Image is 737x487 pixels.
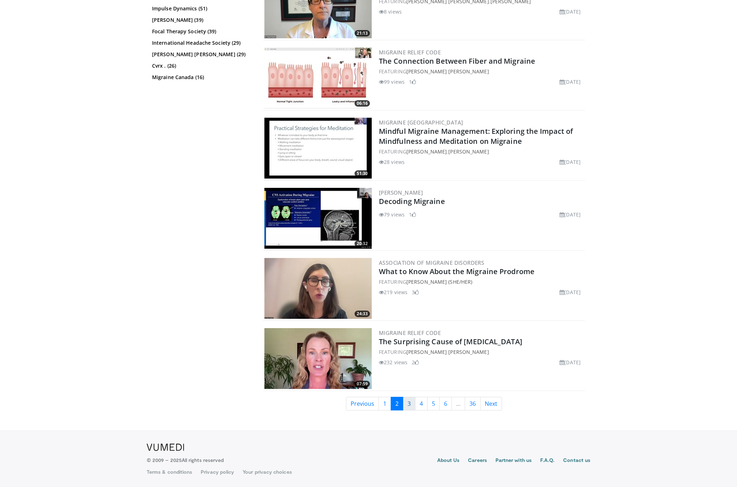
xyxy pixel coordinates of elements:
[409,211,416,218] li: 1
[379,68,584,75] div: FEATURING
[560,288,581,296] li: [DATE]
[264,258,372,319] img: bf03d3a4-fd89-475a-a41c-af32d1d301c5.300x170_q85_crop-smart_upscale.jpg
[468,457,487,465] a: Careers
[264,258,372,319] a: 24:33
[355,381,370,387] span: 07:59
[264,188,372,249] img: 3fdda503-dc94-4e96-934e-06ede5aa399c.300x170_q85_crop-smart_upscale.jpg
[379,267,535,276] a: What to Know About the Migraine Prodrome
[379,329,441,336] a: Migraine Relief Code
[465,397,480,410] a: 36
[264,118,372,179] img: 96b6226c-6ee3-4719-a300-67518d2de926.300x170_q85_crop-smart_upscale.jpg
[355,100,370,107] span: 06:16
[560,359,581,366] li: [DATE]
[264,48,372,108] a: 06:16
[243,468,292,476] a: Your privacy choices
[379,126,573,146] a: Mindful Migraine Management: Exploring the Impact of Mindfulness and Meditation on Migraine
[355,311,370,317] span: 24:33
[152,51,250,58] a: [PERSON_NAME] [PERSON_NAME] (29)
[379,288,407,296] li: 219 views
[560,211,581,218] li: [DATE]
[379,359,407,366] li: 232 views
[560,78,581,86] li: [DATE]
[147,457,224,464] p: © 2009 – 2025
[355,170,370,177] span: 51:30
[152,39,250,47] a: International Headache Society (29)
[264,328,372,389] a: 07:59
[152,16,250,24] a: [PERSON_NAME] (39)
[560,158,581,166] li: [DATE]
[201,468,234,476] a: Privacy policy
[540,457,555,465] a: F.A.Q.
[346,397,379,410] a: Previous
[415,397,428,410] a: 4
[379,119,463,126] a: Migraine [GEOGRAPHIC_DATA]
[391,397,403,410] a: 2
[355,30,370,36] span: 21:13
[379,196,445,206] a: Decoding Migraine
[409,78,416,86] li: 1
[439,397,452,410] a: 6
[448,148,489,155] a: [PERSON_NAME]
[406,68,489,75] a: [PERSON_NAME] [PERSON_NAME]
[355,240,370,247] span: 20:32
[412,288,419,296] li: 3
[496,457,532,465] a: Partner with us
[379,148,584,155] div: FEATURING ,
[406,278,472,285] a: [PERSON_NAME] (she/her)
[379,158,405,166] li: 28 views
[480,397,502,410] a: Next
[379,211,405,218] li: 79 views
[437,457,460,465] a: About Us
[264,48,372,108] img: 1d803515-fe5a-4b28-9782-d35160a04068.300x170_q85_crop-smart_upscale.jpg
[379,56,535,66] a: The Connection Between Fiber and Migraine
[264,118,372,179] a: 51:30
[379,259,484,266] a: Association of Migraine Disorders
[379,397,391,410] a: 1
[264,188,372,249] a: 20:32
[147,444,184,451] img: VuMedi Logo
[406,349,489,355] a: [PERSON_NAME] [PERSON_NAME]
[379,348,584,356] div: FEATURING
[379,278,584,286] div: FEATURING
[560,8,581,15] li: [DATE]
[379,8,402,15] li: 8 views
[379,78,405,86] li: 99 views
[412,359,419,366] li: 2
[182,457,224,463] span: All rights reserved
[152,5,250,12] a: Impulse Dynamics (51)
[263,397,585,410] nav: Search results pages
[152,28,250,35] a: Focal Therapy Society (39)
[406,148,447,155] a: [PERSON_NAME]
[403,397,415,410] a: 3
[379,337,522,346] a: The Surprising Cause of [MEDICAL_DATA]
[379,189,423,196] a: [PERSON_NAME]
[152,62,250,69] a: Cvrx . (26)
[152,74,250,81] a: Migraine Canada (16)
[379,49,441,56] a: Migraine Relief Code
[147,468,192,476] a: Terms & conditions
[427,397,440,410] a: 5
[264,328,372,389] img: 8ae06e99-975f-4ad6-b5f2-daff213cdc3d.300x170_q85_crop-smart_upscale.jpg
[563,457,590,465] a: Contact us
